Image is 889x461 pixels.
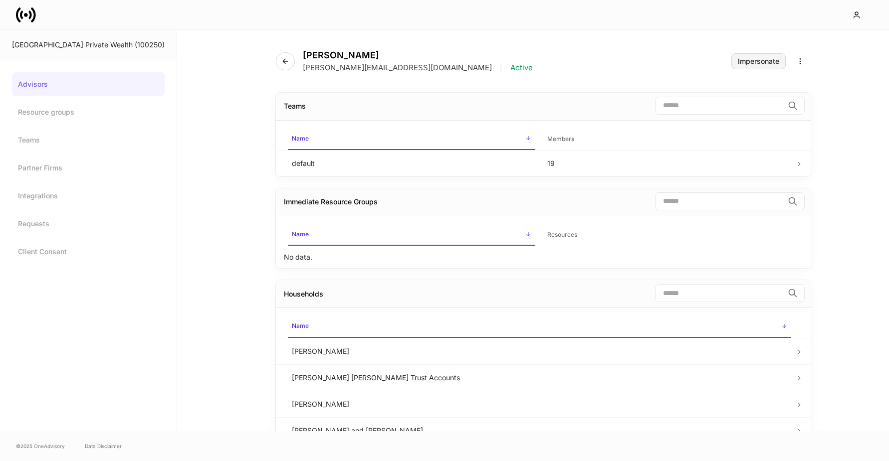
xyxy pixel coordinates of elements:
[500,63,502,73] p: |
[303,50,533,61] h4: [PERSON_NAME]
[292,321,309,330] h6: Name
[12,240,165,264] a: Client Consent
[12,128,165,152] a: Teams
[547,134,574,144] h6: Members
[12,212,165,236] a: Requests
[12,184,165,208] a: Integrations
[284,391,795,417] td: [PERSON_NAME]
[284,338,795,364] td: [PERSON_NAME]
[284,289,323,299] div: Households
[288,129,536,150] span: Name
[12,40,165,50] div: [GEOGRAPHIC_DATA] Private Wealth (100250)
[543,129,791,150] span: Members
[543,225,791,245] span: Resources
[510,63,533,73] p: Active
[284,101,306,111] div: Teams
[284,150,540,176] td: default
[284,197,378,207] div: Immediate Resource Groups
[288,316,791,337] span: Name
[292,134,309,143] h6: Name
[303,63,492,73] p: [PERSON_NAME][EMAIL_ADDRESS][DOMAIN_NAME]
[292,229,309,239] h6: Name
[12,72,165,96] a: Advisors
[539,150,795,176] td: 19
[16,442,65,450] span: © 2025 OneAdvisory
[738,58,779,65] div: Impersonate
[731,53,786,69] button: Impersonate
[288,224,536,246] span: Name
[85,442,122,450] a: Data Disclaimer
[284,252,312,262] p: No data.
[12,100,165,124] a: Resource groups
[547,230,577,239] h6: Resources
[12,156,165,180] a: Partner Firms
[284,364,795,391] td: [PERSON_NAME] [PERSON_NAME] Trust Accounts
[284,417,795,444] td: [PERSON_NAME] and [PERSON_NAME]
